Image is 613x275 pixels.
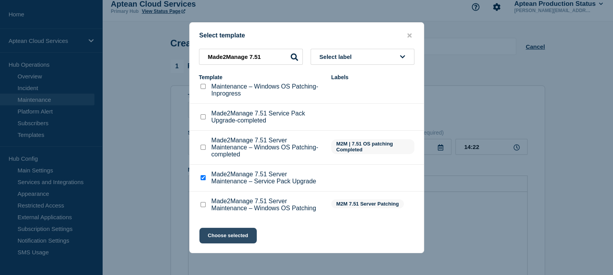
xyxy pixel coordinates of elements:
[201,114,206,119] input: Made2Manage 7.51 Service Pack Upgrade-completed checkbox
[211,137,323,158] p: Made2Manage 7.51 Server Maintenance – Windows OS Patching-completed
[199,74,323,80] div: Template
[201,202,206,207] input: Made2Manage 7.51 Server Maintenance – Windows OS Patching checkbox
[190,32,424,39] div: Select template
[211,110,323,124] p: Made2Manage 7.51 Service Pack Upgrade-completed
[211,76,323,97] p: Made2Manage 7.51 Server Maintenance – Windows OS Patching-Inprogress
[331,139,414,154] span: M2M | 7.51 OS patching Completed
[331,74,414,80] div: Labels
[331,199,404,208] span: M2M 7.51 Server Patching
[201,175,206,180] input: Made2Manage 7.51 Server Maintenance – Service Pack Upgrade checkbox
[405,32,414,39] button: close button
[199,228,257,243] button: Choose selected
[320,53,355,60] span: Select label
[201,145,206,150] input: Made2Manage 7.51 Server Maintenance – Windows OS Patching-completed checkbox
[311,49,414,65] button: Select label
[211,171,323,185] p: Made2Manage 7.51 Server Maintenance – Service Pack Upgrade
[201,84,206,89] input: Made2Manage 7.51 Server Maintenance – Windows OS Patching-Inprogress checkbox
[211,198,323,212] p: Made2Manage 7.51 Server Maintenance – Windows OS Patching
[199,49,303,65] input: Search templates & labels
